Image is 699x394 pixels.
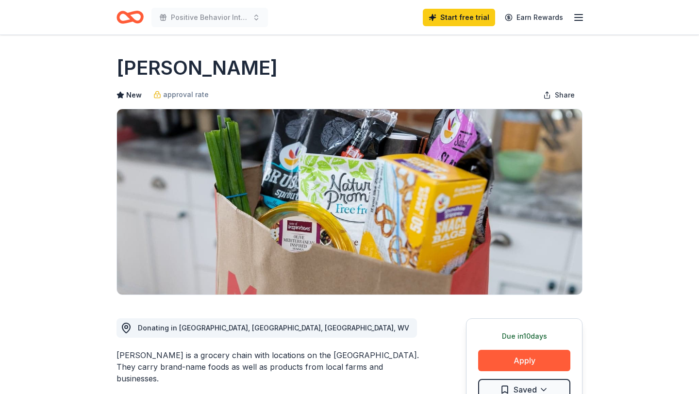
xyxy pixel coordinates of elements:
[151,8,268,27] button: Positive Behavior Interventions System
[153,89,209,100] a: approval rate
[423,9,495,26] a: Start free trial
[138,324,409,332] span: Donating in [GEOGRAPHIC_DATA], [GEOGRAPHIC_DATA], [GEOGRAPHIC_DATA], WV
[499,9,569,26] a: Earn Rewards
[171,12,249,23] span: Positive Behavior Interventions System
[535,85,582,105] button: Share
[478,350,570,371] button: Apply
[116,349,419,384] div: [PERSON_NAME] is a grocery chain with locations on the [GEOGRAPHIC_DATA]. They carry brand-name f...
[116,54,278,82] h1: [PERSON_NAME]
[117,109,582,295] img: Image for MARTIN'S
[478,330,570,342] div: Due in 10 days
[555,89,575,101] span: Share
[163,89,209,100] span: approval rate
[126,89,142,101] span: New
[116,6,144,29] a: Home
